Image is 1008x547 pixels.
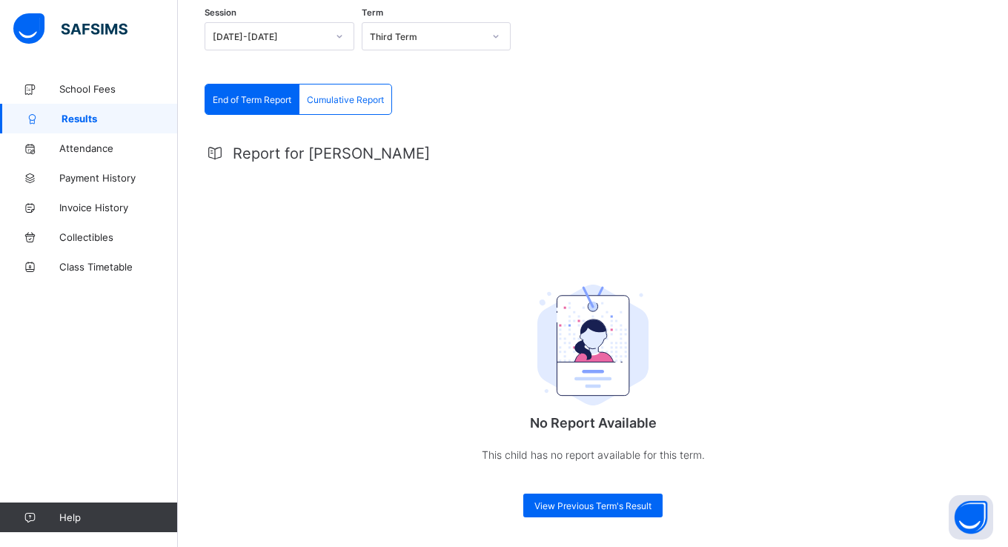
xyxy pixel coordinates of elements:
img: safsims [13,13,127,44]
span: Invoice History [59,202,178,213]
button: Open asap [949,495,993,540]
span: Report for [PERSON_NAME] [233,145,430,162]
span: Term [362,7,383,18]
span: Class Timetable [59,261,178,273]
div: No Report Available [445,244,741,494]
span: Help [59,511,177,523]
span: View Previous Term's Result [534,500,651,511]
span: Cumulative Report [307,94,384,105]
span: Attendance [59,142,178,154]
span: School Fees [59,83,178,95]
span: Payment History [59,172,178,184]
span: Session [205,7,236,18]
img: student.207b5acb3037b72b59086e8b1a17b1d0.svg [537,285,649,406]
div: [DATE]-[DATE] [213,31,327,42]
p: This child has no report available for this term. [445,445,741,464]
div: Third Term [370,31,484,42]
p: No Report Available [445,415,741,431]
span: Collectibles [59,231,178,243]
span: Results [62,113,178,125]
span: End of Term Report [213,94,291,105]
